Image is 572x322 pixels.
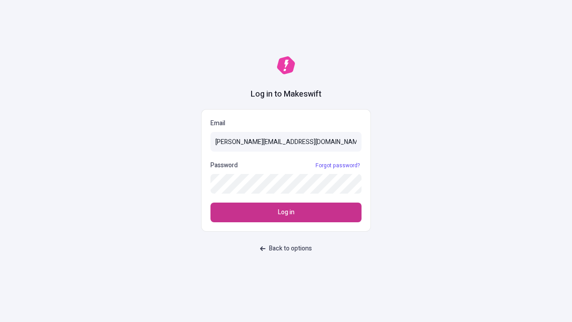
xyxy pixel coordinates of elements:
[251,89,321,100] h1: Log in to Makeswift
[210,161,238,170] p: Password
[210,132,362,152] input: Email
[314,162,362,169] a: Forgot password?
[255,241,317,257] button: Back to options
[278,208,294,217] span: Log in
[269,244,312,254] span: Back to options
[210,203,362,222] button: Log in
[210,119,362,128] p: Email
